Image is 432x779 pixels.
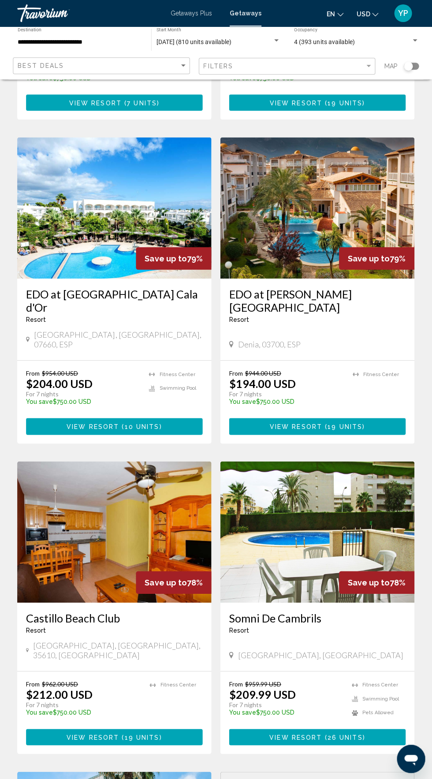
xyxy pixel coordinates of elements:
[156,38,231,45] span: [DATE] (810 units available)
[26,398,140,405] p: $750.00 USD
[145,253,187,263] span: Save up to
[229,316,249,323] span: Resort
[18,137,212,278] img: ii_gcd1.jpg
[199,57,376,75] button: Filter
[229,626,249,633] span: Resort
[69,99,122,106] span: View Resort
[26,417,203,434] a: View Resort(10 units)
[398,9,408,18] span: YP
[269,733,322,740] span: View Resort
[18,4,162,22] a: Travorium
[125,423,160,430] span: 10 units
[26,700,141,708] p: For 7 nights
[238,649,403,659] span: [GEOGRAPHIC_DATA], [GEOGRAPHIC_DATA]
[229,287,406,313] a: EDO at [PERSON_NAME][GEOGRAPHIC_DATA]
[26,708,53,715] span: You save
[322,423,365,430] span: ( )
[328,99,362,106] span: 19 units
[18,461,212,602] img: ii_cat5.jpg
[397,744,425,772] iframe: Botón para iniciar la ventana de mensajería
[220,461,414,602] img: 2818O01X.jpg
[229,369,243,376] span: From
[339,247,414,269] div: 79%
[322,733,365,740] span: ( )
[328,423,362,430] span: 19 units
[229,687,296,700] p: $209.99 USD
[327,7,343,20] button: Change language
[245,369,281,376] span: $944.00 USD
[229,700,343,708] p: For 7 nights
[26,94,203,111] button: View Resort(7 units)
[229,398,256,405] span: You save
[230,10,261,17] a: Getaways
[26,728,203,744] button: View Resort(19 units)
[127,99,157,106] span: 7 units
[362,695,399,701] span: Swimming Pool
[220,137,414,278] img: ii_ogi1.jpg
[391,4,414,22] button: User Menu
[348,577,390,586] span: Save up to
[204,63,234,70] span: Filters
[26,398,53,405] span: You save
[26,316,46,323] span: Resort
[362,709,394,715] span: Pets Allowed
[229,679,243,687] span: From
[327,11,335,18] span: en
[67,733,119,740] span: View Resort
[229,376,296,390] p: $194.00 USD
[119,733,162,740] span: ( )
[357,11,370,18] span: USD
[160,371,195,377] span: Fitness Center
[238,339,301,349] span: Denia, 03700, ESP
[229,611,406,624] a: Somni De Cambrils
[160,385,196,391] span: Swimming Pool
[136,247,212,269] div: 79%
[26,369,40,376] span: From
[42,679,78,687] span: $962.00 USD
[26,287,203,313] a: EDO at [GEOGRAPHIC_DATA] Cala d'Or
[18,62,64,69] span: Best Deals
[229,708,343,715] p: $750.00 USD
[339,570,414,593] div: 78%
[145,577,187,586] span: Save up to
[34,640,203,659] span: [GEOGRAPHIC_DATA], [GEOGRAPHIC_DATA], 35610, [GEOGRAPHIC_DATA]
[328,733,363,740] span: 26 units
[245,679,281,687] span: $959.99 USD
[160,681,196,687] span: Fitness Center
[229,390,344,398] p: For 7 nights
[26,376,93,390] p: $204.00 USD
[384,60,397,72] span: Map
[18,62,187,70] mat-select: Sort by
[322,99,365,106] span: ( )
[270,99,322,106] span: View Resort
[42,369,78,376] span: $954.00 USD
[122,99,160,106] span: ( )
[229,417,406,434] button: View Resort(19 units)
[229,398,344,405] p: $750.00 USD
[229,94,406,111] button: View Resort(19 units)
[34,329,203,349] span: [GEOGRAPHIC_DATA], [GEOGRAPHIC_DATA], 07660, ESP
[229,708,256,715] span: You save
[26,708,141,715] p: $750.00 USD
[26,626,46,633] span: Resort
[357,7,378,20] button: Change currency
[26,390,140,398] p: For 7 nights
[171,10,212,17] a: Getaways Plus
[125,733,160,740] span: 19 units
[119,423,162,430] span: ( )
[136,570,212,593] div: 78%
[26,687,93,700] p: $212.00 USD
[67,423,119,430] span: View Resort
[229,728,406,744] button: View Resort(26 units)
[26,611,203,624] a: Castillo Beach Club
[26,679,40,687] span: From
